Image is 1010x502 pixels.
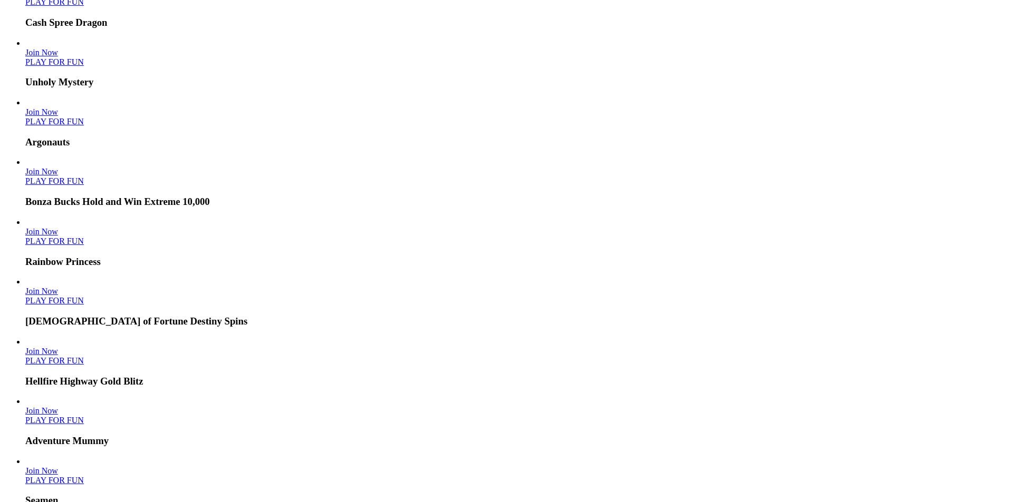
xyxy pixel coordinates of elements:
a: Argonauts [25,117,84,126]
a: Bonza Bucks Hold and Win Extreme 10,000 [25,176,84,185]
a: Hellfire Highway Gold Blitz [25,356,84,365]
span: Join Now [25,347,58,356]
span: Join Now [25,107,58,116]
a: Lady of Fortune Destiny Spins [25,296,84,305]
a: Adventure Mummy [25,416,84,425]
a: Adventure Mummy [25,406,58,415]
a: Argonauts [25,107,58,116]
a: Rainbow Princess [25,227,58,236]
a: Rainbow Princess [25,237,84,245]
a: Unholy Mystery [25,48,58,57]
span: Join Now [25,466,58,475]
a: Seamen [25,466,58,475]
span: Join Now [25,167,58,176]
a: Hellfire Highway Gold Blitz [25,347,58,356]
span: Join Now [25,287,58,296]
span: Join Now [25,48,58,57]
span: Join Now [25,406,58,415]
span: Join Now [25,227,58,236]
a: Seamen [25,476,84,485]
a: Lady of Fortune Destiny Spins [25,287,58,296]
a: Bonza Bucks Hold and Win Extreme 10,000 [25,167,58,176]
a: Unholy Mystery [25,57,84,66]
